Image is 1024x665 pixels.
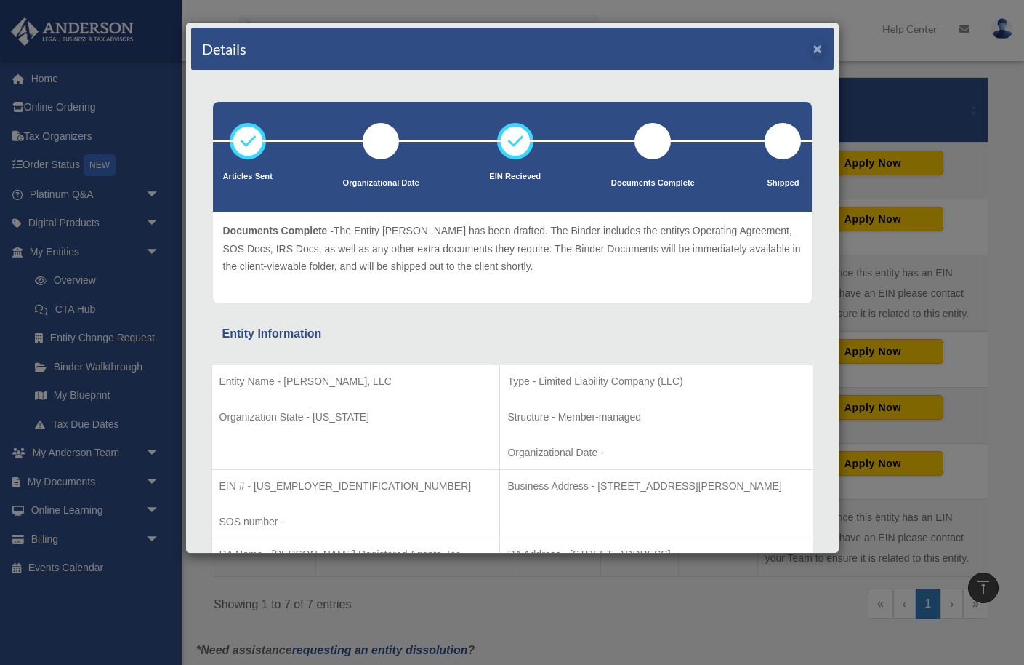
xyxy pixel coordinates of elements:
[343,176,419,191] p: Organizational Date
[219,373,493,391] p: Entity Name - [PERSON_NAME], LLC
[507,408,805,426] p: Structure - Member-managed
[223,225,334,236] span: Documents Complete -
[507,373,805,391] p: Type - Limited Liability Company (LLC)
[219,513,493,531] p: SOS number -
[219,546,493,564] p: RA Name - [PERSON_NAME] Registered Agents, Inc.
[489,170,541,184] p: EIN Recieved
[507,546,805,564] p: RA Address - [STREET_ADDRESS]
[223,170,273,184] p: Articles Sent
[219,477,493,495] p: EIN # - [US_EMPLOYER_IDENTIFICATION_NUMBER]
[219,408,493,426] p: Organization State - [US_STATE]
[202,39,246,59] h4: Details
[765,176,801,191] p: Shipped
[222,324,802,344] div: Entity Information
[813,41,823,56] button: ×
[507,444,805,462] p: Organizational Date -
[223,222,802,276] p: The Entity [PERSON_NAME] has been drafted. The Binder includes the entitys Operating Agreement, S...
[611,176,695,191] p: Documents Complete
[507,477,805,495] p: Business Address - [STREET_ADDRESS][PERSON_NAME]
